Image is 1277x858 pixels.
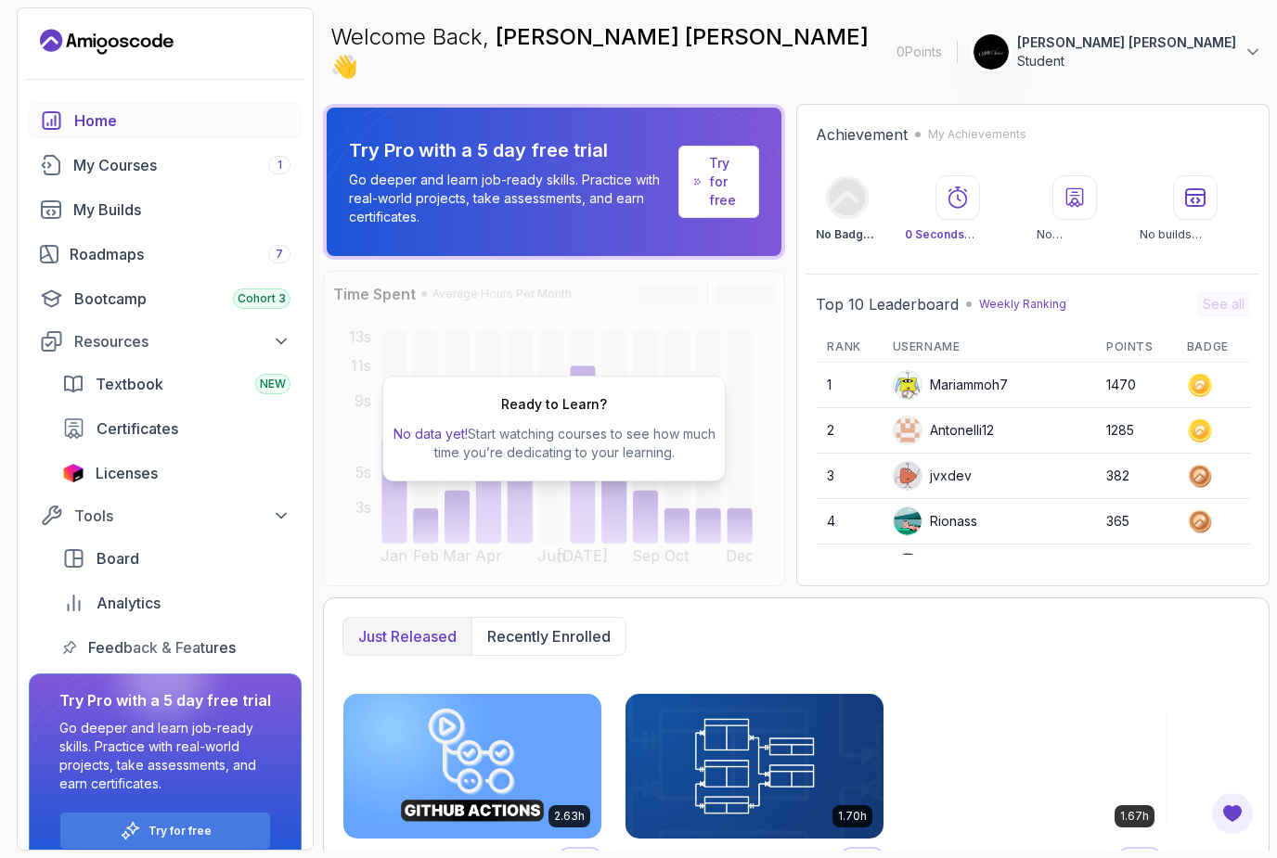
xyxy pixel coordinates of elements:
td: 382 [1095,454,1176,499]
p: Try Pro with a 5 day free trial [349,137,671,163]
img: Java Integration Testing card [908,694,1166,839]
span: Board [97,547,139,570]
p: Start watching courses to see how much time you’re dedicating to your learning. [391,425,717,462]
div: My Builds [73,198,290,221]
td: 263 [1095,544,1176,590]
h2: Ready to Learn? [501,395,607,414]
span: [PERSON_NAME] [PERSON_NAME] [496,23,869,50]
a: Landing page [40,27,174,57]
a: bootcamp [29,280,302,317]
td: 3 [816,454,881,499]
a: licenses [51,455,302,492]
p: Go deeper and learn job-ready skills. Practice with real-world projects, take assessments, and ea... [59,719,271,793]
a: certificates [51,410,302,447]
a: Try for free [709,154,743,210]
button: Tools [29,499,302,532]
th: Username [882,332,1095,363]
button: Just released [343,618,471,655]
img: user profile image [974,34,1009,70]
a: board [51,540,302,577]
p: No Badge :( [816,227,878,242]
span: Cohort 3 [238,291,286,306]
td: 365 [1095,499,1176,544]
p: 2.63h [554,809,585,824]
p: [PERSON_NAME] [PERSON_NAME] [1017,33,1236,52]
p: 0 Points [896,43,942,61]
p: Welcome Back, [330,22,882,82]
button: user profile image[PERSON_NAME] [PERSON_NAME]Student [973,33,1262,70]
h2: Top 10 Leaderboard [816,293,959,315]
a: home [29,102,302,139]
td: 5 [816,544,881,590]
img: default monster avatar [894,462,922,490]
div: Home [74,109,290,132]
span: 7 [276,247,283,262]
img: jetbrains icon [62,464,84,482]
p: Go deeper and learn job-ready skills. Practice with real-world projects, take assessments, and ea... [349,171,671,226]
span: 👋 [330,52,358,82]
p: 1.70h [838,809,867,824]
div: Roadmaps [70,243,290,265]
a: roadmaps [29,236,302,273]
a: courses [29,147,302,184]
p: No builds completed [1140,227,1250,242]
p: Watched [905,227,1011,242]
p: Weekly Ranking [979,297,1066,312]
img: CI/CD with GitHub Actions card [343,694,601,839]
p: Recently enrolled [487,625,611,647]
div: My Courses [73,154,290,176]
span: Certificates [97,417,178,440]
td: 1285 [1095,408,1176,454]
a: analytics [51,584,302,621]
div: Bootcamp [74,288,290,310]
p: No certificates [1037,227,1114,242]
a: Try for free [148,824,212,839]
span: 0 Seconds [905,227,974,241]
img: Database Design & Implementation card [626,694,884,839]
p: Just released [358,625,457,647]
p: My Achievements [928,127,1026,142]
td: 4 [816,499,881,544]
div: Resources [74,330,290,352]
th: Points [1095,332,1176,363]
a: feedback [51,629,302,666]
span: NEW [260,377,286,391]
span: Feedback & Features [88,636,236,659]
button: Open Feedback Button [1210,791,1255,836]
div: Mariammoh7 [893,370,1008,400]
h2: Achievement [816,123,908,146]
button: See all [1197,291,1250,317]
a: textbook [51,365,302,403]
button: Recently enrolled [471,618,626,655]
span: 1 [277,158,282,173]
img: default monster avatar [894,371,922,399]
button: Try for free [59,812,271,850]
div: Rionass [893,506,977,536]
span: Licenses [96,462,158,484]
td: 1 [816,363,881,408]
div: Tools [74,505,290,527]
a: Try for free [678,146,759,218]
img: user profile image [894,553,922,581]
th: Badge [1176,332,1250,363]
span: No data yet! [393,426,468,442]
div: loftyeagle5a591 [893,552,1027,582]
p: 1.67h [1120,809,1149,824]
div: Antonelli12 [893,416,994,445]
button: Resources [29,325,302,358]
span: Textbook [96,373,163,395]
td: 2 [816,408,881,454]
img: user profile image [894,416,922,444]
span: Analytics [97,592,161,614]
a: builds [29,191,302,228]
th: Rank [816,332,881,363]
td: 1470 [1095,363,1176,408]
p: Student [1017,52,1236,70]
img: user profile image [894,507,922,535]
div: jvxdev [893,461,972,491]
